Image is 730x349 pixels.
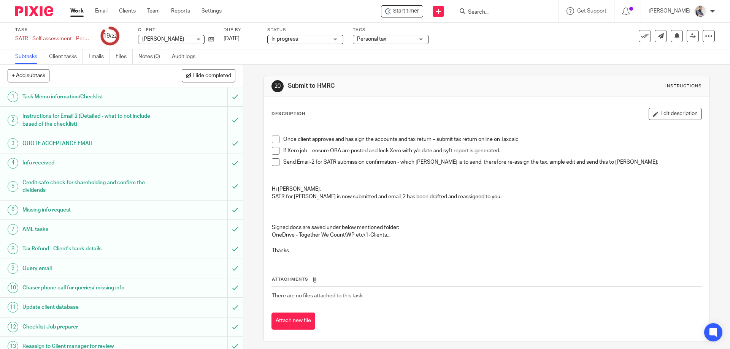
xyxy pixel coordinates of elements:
div: 8 [8,243,18,254]
p: Hi [PERSON_NAME], SATR for [PERSON_NAME] is now submitted and email-2 has been drafted and reassi... [272,185,701,201]
span: Attachments [272,277,308,281]
span: Hide completed [193,73,231,79]
p: Description [271,111,305,117]
a: Audit logs [172,49,201,64]
span: In progress [271,36,298,42]
div: 19 [103,32,117,40]
div: 3 [8,138,18,149]
div: 5 [8,181,18,192]
div: 11 [8,302,18,313]
h1: Info received [22,157,154,169]
h1: Instructions for Email 2 (Detailed - what to not include based of the checklist) [22,111,154,130]
span: There are no files attached to this task. [272,293,363,298]
img: Pixie [15,6,53,16]
div: Instructions [665,83,702,89]
label: Tags [353,27,429,33]
h1: Query email [22,263,154,274]
span: [DATE] [224,36,240,41]
span: Get Support [577,8,606,14]
p: Once client approves and has sign the accounts and tax return – submit tax return online on Taxcalc [283,136,701,143]
label: Client [138,27,214,33]
span: [PERSON_NAME] [142,36,184,42]
a: Reports [171,7,190,15]
div: 6 [8,205,18,215]
a: Settings [202,7,222,15]
button: Attach new file [271,313,315,330]
a: Files [116,49,133,64]
h1: Checklist Job preparer [22,321,154,333]
h1: AML tasks [22,224,154,235]
label: Task [15,27,91,33]
a: Notes (0) [138,49,166,64]
a: Clients [119,7,136,15]
button: Edit description [649,108,702,120]
h1: Submit to HMRC [288,82,503,90]
p: Thanks [272,247,701,254]
a: Team [147,7,160,15]
div: 9 [8,263,18,274]
h1: Tax Refund - Client's bank details [22,243,154,254]
h1: Missing info request [22,204,154,216]
img: Pixie%2002.jpg [694,5,706,17]
label: Status [267,27,343,33]
div: 7 [8,224,18,235]
h1: QUOTE ACCEPTANCE EMAIL [22,138,154,149]
p: Send Email-2 for SATR submission confirmation - which [PERSON_NAME] is to send, therefore re-assi... [283,158,701,166]
button: + Add subtask [8,69,49,82]
span: Personal tax [357,36,386,42]
h1: Update client database [22,302,154,313]
h1: Credit safe check for shareholding and confirm the dividends [22,177,154,196]
label: Due by [224,27,258,33]
span: Start timer [393,7,419,15]
div: 12 [8,322,18,332]
a: Work [70,7,84,15]
p: If Xero job – ensure OBA are posted and lock Xero with y/e date and syft report is generated. [283,147,701,155]
div: 10 [8,283,18,293]
small: /22 [110,34,117,38]
div: 1 [8,92,18,102]
h1: Task Memo information/Checklist [22,91,154,103]
p: [PERSON_NAME] [649,7,690,15]
div: 4 [8,158,18,169]
a: Email [95,7,108,15]
div: 2 [8,115,18,126]
input: Search [467,9,536,16]
div: 20 [271,80,284,92]
a: Client tasks [49,49,83,64]
div: Thomas Lloyd - SATR - Self assessment - Personal tax return 24/25 [381,5,423,17]
a: Subtasks [15,49,43,64]
p: Signed docs are saved under below mentioned folder: OneDrive - Together We Count\WP etc\1-Clients... [272,208,701,239]
div: SATR - Self assessment - Personal tax return 24/25 [15,35,91,43]
button: Hide completed [182,69,235,82]
h1: Chaser phone call for queries/ missing info [22,282,154,294]
a: Emails [89,49,110,64]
